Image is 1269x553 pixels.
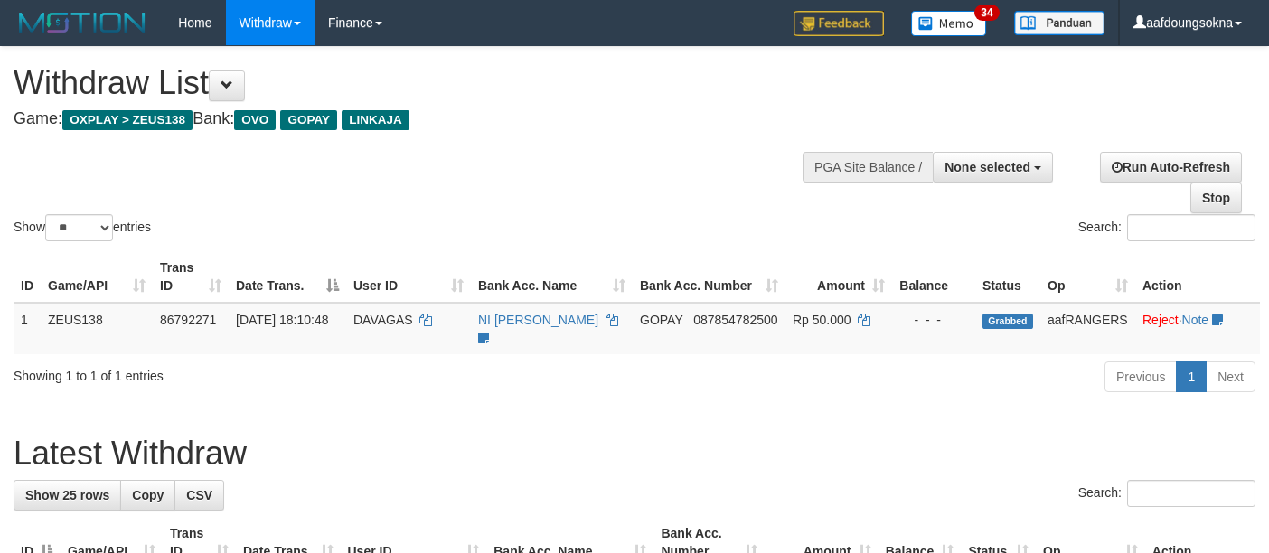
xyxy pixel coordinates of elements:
th: Bank Acc. Name: activate to sort column ascending [471,251,633,303]
th: ID [14,251,41,303]
select: Showentries [45,214,113,241]
span: 86792271 [160,313,216,327]
span: OXPLAY > ZEUS138 [62,110,193,130]
h1: Withdraw List [14,65,828,101]
a: Show 25 rows [14,480,121,511]
button: None selected [933,152,1053,183]
span: GOPAY [640,313,682,327]
span: 34 [974,5,999,21]
td: 1 [14,303,41,354]
th: Balance [892,251,975,303]
input: Search: [1127,480,1255,507]
a: NI [PERSON_NAME] [478,313,598,327]
th: Date Trans.: activate to sort column descending [229,251,346,303]
th: Status [975,251,1040,303]
span: None selected [945,160,1030,174]
span: Copy [132,488,164,502]
span: [DATE] 18:10:48 [236,313,328,327]
a: CSV [174,480,224,511]
span: Rp 50.000 [793,313,851,327]
span: GOPAY [280,110,337,130]
img: Feedback.jpg [794,11,884,36]
h4: Game: Bank: [14,110,828,128]
span: CSV [186,488,212,502]
h1: Latest Withdraw [14,436,1255,472]
img: panduan.png [1014,11,1104,35]
img: MOTION_logo.png [14,9,151,36]
label: Search: [1078,480,1255,507]
div: Showing 1 to 1 of 1 entries [14,360,515,385]
span: DAVAGAS [353,313,413,327]
a: Next [1206,361,1255,392]
span: Show 25 rows [25,488,109,502]
span: Copy 087854782500 to clipboard [693,313,777,327]
th: Trans ID: activate to sort column ascending [153,251,229,303]
th: Op: activate to sort column ascending [1040,251,1135,303]
a: Previous [1104,361,1177,392]
label: Show entries [14,214,151,241]
td: aafRANGERS [1040,303,1135,354]
th: Bank Acc. Number: activate to sort column ascending [633,251,785,303]
th: User ID: activate to sort column ascending [346,251,471,303]
a: Reject [1142,313,1179,327]
div: - - - [899,311,968,329]
input: Search: [1127,214,1255,241]
a: Copy [120,480,175,511]
th: Action [1135,251,1260,303]
div: PGA Site Balance / [803,152,933,183]
td: ZEUS138 [41,303,153,354]
th: Game/API: activate to sort column ascending [41,251,153,303]
th: Amount: activate to sort column ascending [785,251,892,303]
label: Search: [1078,214,1255,241]
a: Stop [1190,183,1242,213]
span: OVO [234,110,276,130]
span: Grabbed [982,314,1033,329]
a: 1 [1176,361,1207,392]
a: Run Auto-Refresh [1100,152,1242,183]
span: LINKAJA [342,110,409,130]
a: Note [1182,313,1209,327]
td: · [1135,303,1260,354]
img: Button%20Memo.svg [911,11,987,36]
